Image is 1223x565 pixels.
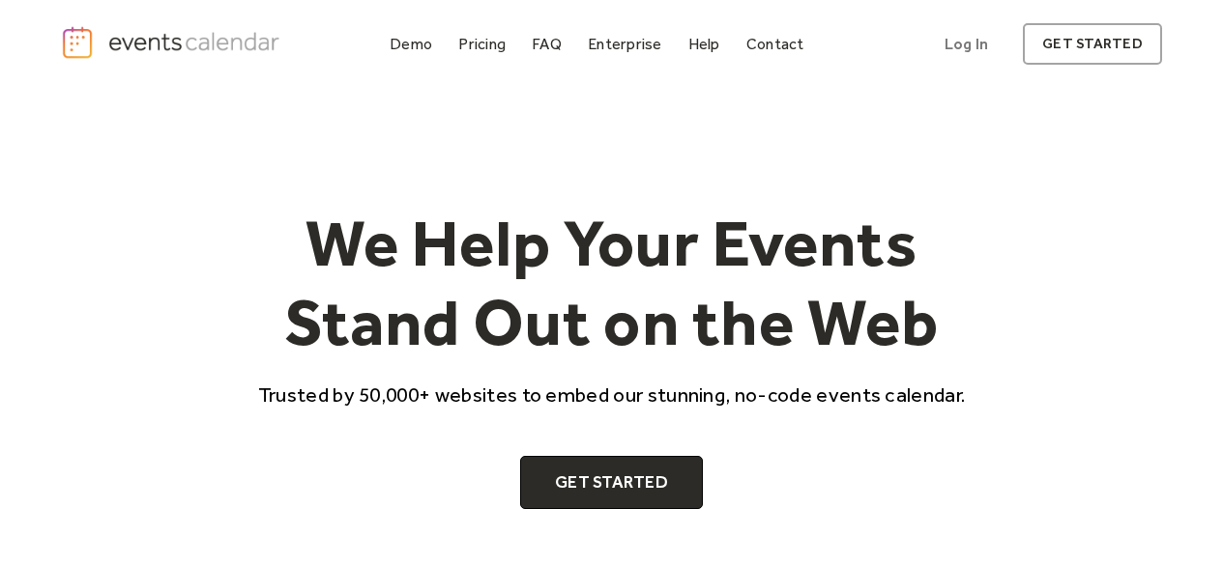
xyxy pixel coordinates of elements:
a: FAQ [524,31,569,57]
a: Help [681,31,728,57]
h1: We Help Your Events Stand Out on the Web [241,204,983,361]
div: Contact [746,39,804,49]
p: Trusted by 50,000+ websites to embed our stunning, no-code events calendar. [241,381,983,409]
a: Log In [925,23,1007,65]
div: Enterprise [588,39,661,49]
a: Enterprise [580,31,669,57]
div: Pricing [458,39,506,49]
a: Get Started [520,456,703,510]
a: Demo [382,31,440,57]
a: Pricing [451,31,513,57]
div: Help [688,39,720,49]
a: get started [1023,23,1161,65]
a: Contact [739,31,812,57]
div: Demo [390,39,432,49]
div: FAQ [532,39,562,49]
